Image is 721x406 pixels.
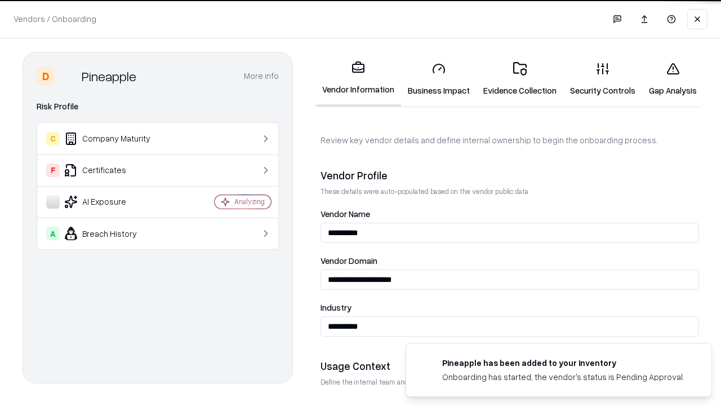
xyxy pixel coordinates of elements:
[321,359,699,373] div: Usage Context
[321,210,699,218] label: Vendor Name
[46,164,60,177] div: F
[244,66,279,86] button: More info
[46,132,60,145] div: C
[420,357,433,370] img: pineappleenergy.com
[563,53,642,105] a: Security Controls
[234,197,265,206] div: Analyzing
[321,187,699,196] p: These details were auto-populated based on the vendor public data
[46,227,181,240] div: Breach History
[321,134,699,146] p: Review key vendor details and define internal ownership to begin the onboarding process.
[321,169,699,182] div: Vendor Profile
[401,53,477,105] a: Business Impact
[321,303,699,312] label: Industry
[37,100,279,113] div: Risk Profile
[46,227,60,240] div: A
[321,377,699,387] p: Define the internal team and reason for using this vendor. This helps assess business relevance a...
[46,164,181,177] div: Certificates
[14,13,96,25] p: Vendors / Onboarding
[46,195,181,209] div: AI Exposure
[321,257,699,265] label: Vendor Domain
[477,53,563,105] a: Evidence Collection
[82,67,136,85] div: Pineapple
[442,371,684,383] div: Onboarding has started, the vendor's status is Pending Approval.
[642,53,704,105] a: Gap Analysis
[37,67,55,85] div: D
[442,357,684,369] div: Pineapple has been added to your inventory
[59,67,77,85] img: Pineapple
[315,52,401,107] a: Vendor Information
[46,132,181,145] div: Company Maturity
